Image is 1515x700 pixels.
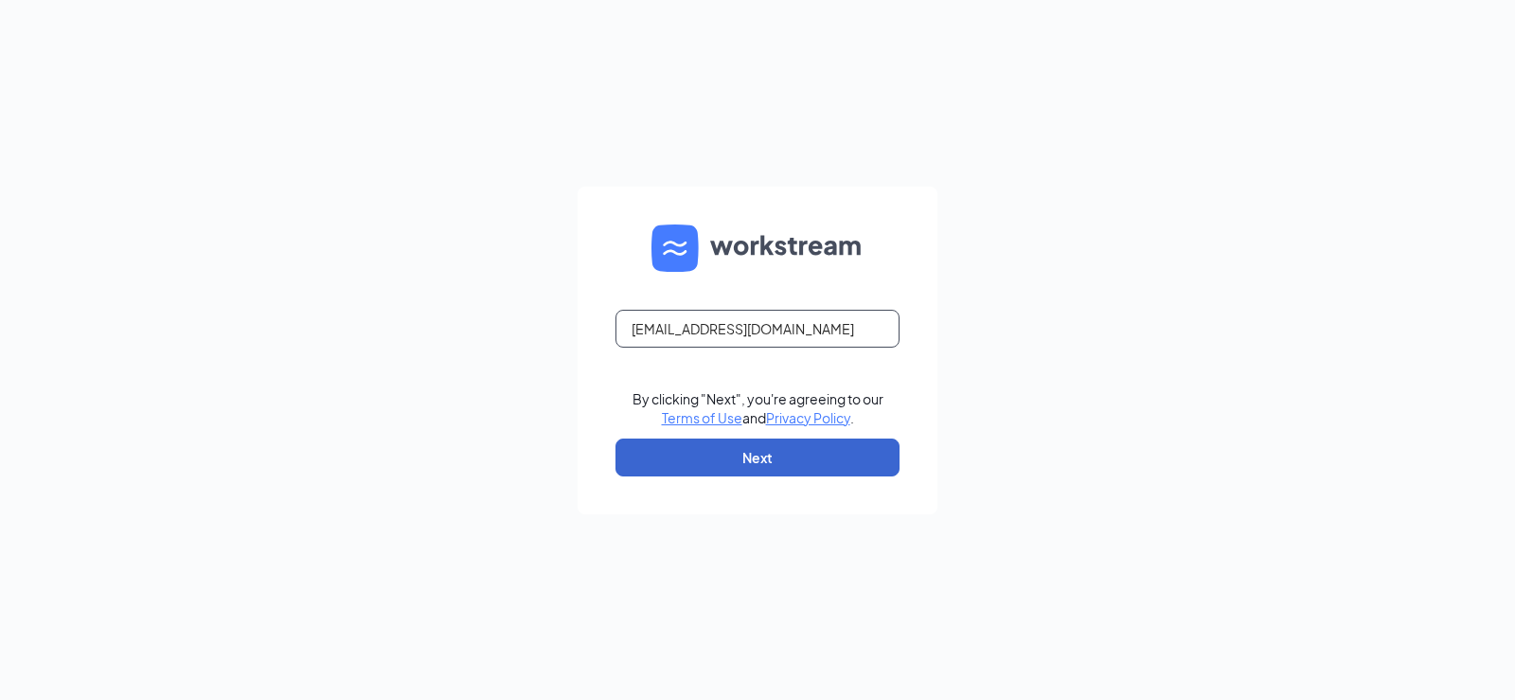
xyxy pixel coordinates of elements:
img: WS logo and Workstream text [651,224,864,272]
a: Privacy Policy [766,409,850,426]
input: Email [615,310,900,348]
button: Next [615,439,900,476]
div: By clicking "Next", you're agreeing to our and . [633,389,883,427]
a: Terms of Use [662,409,742,426]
